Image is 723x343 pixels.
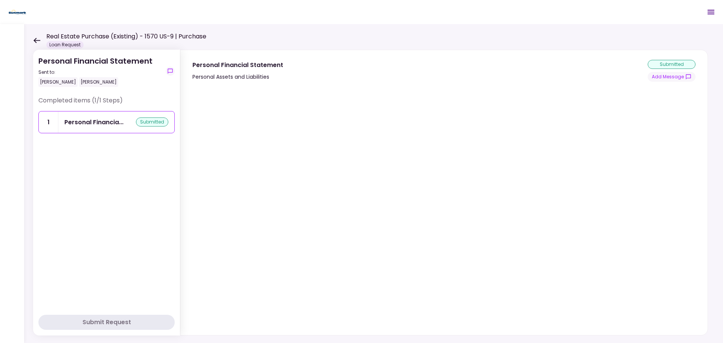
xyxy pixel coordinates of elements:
[79,77,118,87] div: [PERSON_NAME]
[38,111,175,133] a: 1Personal Financial Statementsubmitted
[82,318,131,327] div: Submit Request
[648,72,696,82] button: show-messages
[39,111,58,133] div: 1
[38,315,175,330] button: Submit Request
[8,6,27,18] img: Partner icon
[166,67,175,76] button: show-messages
[64,117,124,127] div: Personal Financial Statement
[702,3,720,21] button: Open menu
[136,117,168,127] div: submitted
[38,96,175,111] div: Completed items (1/1 Steps)
[648,60,696,69] div: submitted
[46,41,84,49] div: Loan Request
[38,77,78,87] div: [PERSON_NAME]
[192,94,694,332] iframe: jotform-iframe
[192,60,283,70] div: Personal Financial Statement
[192,72,283,81] div: Personal Assets and Liabilities
[38,55,153,87] div: Personal Financial Statement
[180,50,708,335] div: Personal Financial StatementPersonal Assets and Liabilitiessubmittedshow-messages
[38,69,153,76] div: Sent to:
[46,32,206,41] h1: Real Estate Purchase (Existing) - 1570 US-9 | Purchase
